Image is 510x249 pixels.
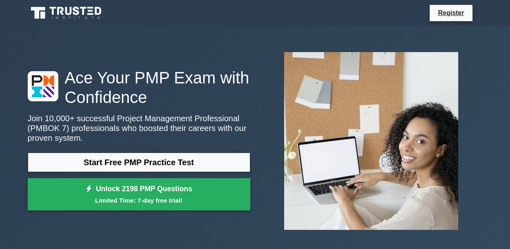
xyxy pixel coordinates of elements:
a: Register [433,8,469,18]
h1: Ace Your PMP Exam with Confidence [28,68,250,107]
small: Limited Time: 7-day free trial! [38,196,240,205]
a: Unlock 2198 PMP QuestionsLimited Time: 7-day free trial! [28,178,250,211]
a: Start Free PMP Practice Test [28,153,250,172]
p: Join 10,000+ successful Project Management Professional (PMBOK 7) professionals who boosted their... [28,114,250,143]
